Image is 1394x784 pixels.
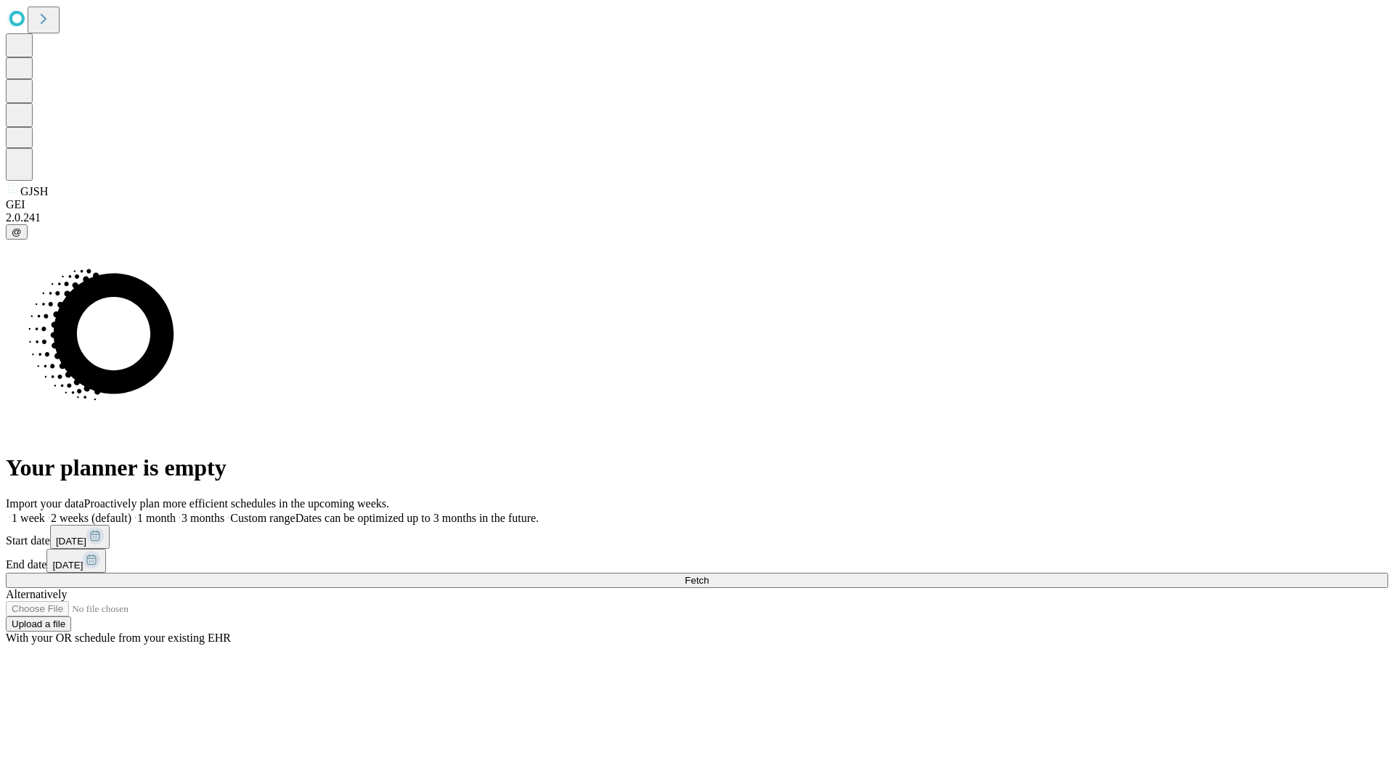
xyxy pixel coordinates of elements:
span: Proactively plan more efficient schedules in the upcoming weeks. [84,497,389,510]
span: Alternatively [6,588,67,600]
span: With your OR schedule from your existing EHR [6,632,231,644]
span: Fetch [685,575,709,586]
span: Import your data [6,497,84,510]
h1: Your planner is empty [6,454,1388,481]
span: 1 month [137,512,176,524]
button: [DATE] [46,549,106,573]
div: 2.0.241 [6,211,1388,224]
span: 2 weeks (default) [51,512,131,524]
span: @ [12,226,22,237]
button: Upload a file [6,616,71,632]
span: [DATE] [56,536,86,547]
button: Fetch [6,573,1388,588]
div: End date [6,549,1388,573]
span: Dates can be optimized up to 3 months in the future. [295,512,539,524]
span: 1 week [12,512,45,524]
span: 3 months [182,512,224,524]
span: [DATE] [52,560,83,571]
span: GJSH [20,185,48,197]
div: Start date [6,525,1388,549]
button: @ [6,224,28,240]
div: GEI [6,198,1388,211]
span: Custom range [230,512,295,524]
button: [DATE] [50,525,110,549]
